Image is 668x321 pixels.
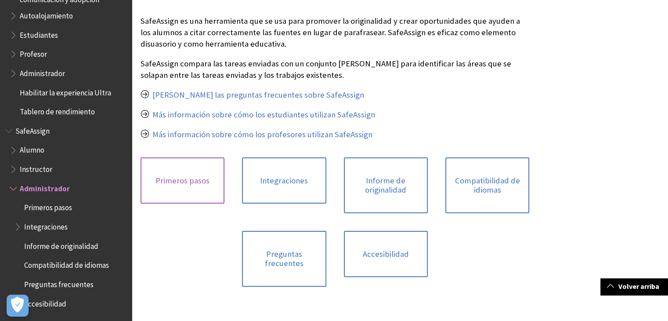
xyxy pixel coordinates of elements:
[20,47,47,58] span: Profesor
[152,129,372,140] a: Más información sobre cómo los profesores utilizan SafeAssign
[141,157,224,204] a: Primeros pasos
[600,278,668,295] a: Volver arriba
[20,181,70,193] span: Administrador
[242,231,326,287] a: Preguntas frecuentes
[20,104,95,116] span: Tablero de rendimiento
[152,90,364,100] a: [PERSON_NAME] las preguntas frecuentes sobre SafeAssign
[445,157,529,213] a: Compatibilidad de idiomas
[20,85,111,97] span: Habilitar la experiencia Ultra
[152,109,375,120] a: Más información sobre cómo los estudiantes utilizan SafeAssign
[20,162,52,174] span: Instructor
[141,58,529,81] p: SafeAssign compara las tareas enviadas con un conjunto [PERSON_NAME] para identificar las áreas q...
[20,28,58,40] span: Estudiantes
[344,157,428,213] a: Informe de originalidad
[24,258,109,270] span: Compatibilidad de idiomas
[24,201,72,212] span: Primeros pasos
[344,231,428,277] a: Accesibilidad
[242,157,326,204] a: Integraciones
[5,124,126,311] nav: Book outline for Blackboard SafeAssign
[24,219,68,231] span: Integraciones
[24,296,66,308] span: Accesibilidad
[15,124,50,135] span: SafeAssign
[20,66,65,78] span: Administrador
[20,8,73,20] span: Autoalojamiento
[141,15,529,50] p: SafeAssign es una herramienta que se usa para promover la originalidad y crear oportunidades que ...
[20,143,44,155] span: Alumno
[24,277,94,289] span: Preguntas frecuentes
[24,239,98,251] span: Informe de originalidad
[7,295,29,317] button: Abrir preferencias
